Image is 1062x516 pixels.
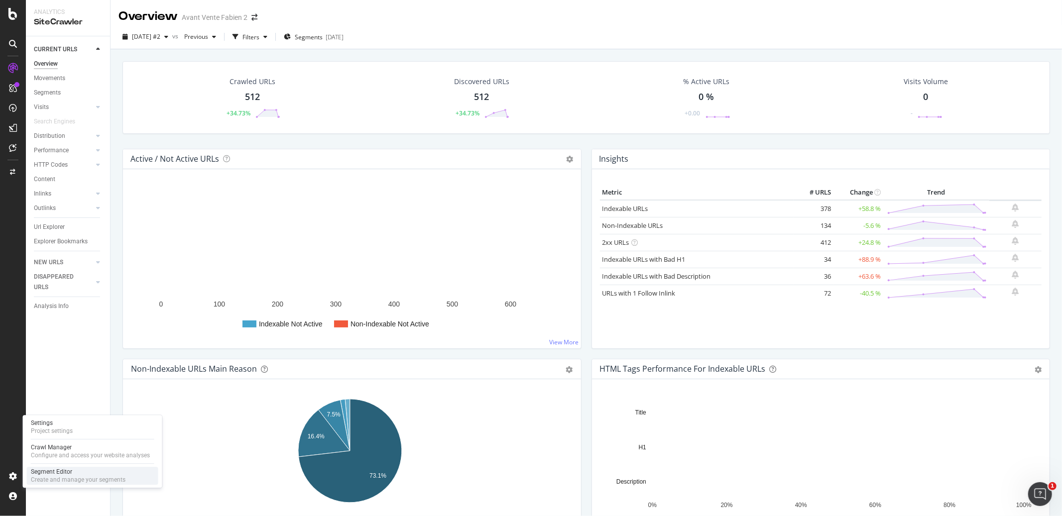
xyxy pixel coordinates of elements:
div: bell-plus [1012,220,1019,228]
text: 73.1% [369,472,386,479]
button: Filters [229,29,271,45]
div: Analytics [34,8,102,16]
text: Non-Indexable Not Active [351,320,429,328]
div: Overview [34,59,58,69]
text: 300 [330,300,342,308]
div: bell-plus [1012,237,1019,245]
td: 72 [794,285,833,302]
div: gear [566,366,573,373]
div: arrow-right-arrow-left [251,14,257,21]
span: 2025 Sep. 22nd #2 [132,32,160,41]
text: 20% [720,502,732,509]
div: CURRENT URLS [34,44,77,55]
td: 34 [794,251,833,268]
div: NEW URLS [34,257,63,268]
td: 412 [794,234,833,251]
a: HTTP Codes [34,160,93,170]
span: vs [172,32,180,40]
div: Crawl Manager [31,443,150,451]
td: +63.6 % [833,268,883,285]
text: 7.5% [327,411,341,418]
span: Segments [295,33,323,41]
text: 200 [272,300,284,308]
a: Url Explorer [34,222,103,232]
div: Discovered URLs [454,77,509,87]
a: Overview [34,59,103,69]
svg: A chart. [600,395,1038,511]
div: Segments [34,88,61,98]
text: H1 [638,444,646,451]
text: 80% [944,502,955,509]
div: Visits Volume [904,77,948,87]
div: Performance [34,145,69,156]
div: bell-plus [1012,288,1019,296]
a: 2xx URLs [602,238,629,247]
div: Overview [118,8,178,25]
a: Crawl ManagerConfigure and access your website analyses [27,442,158,460]
button: Previous [180,29,220,45]
div: Content [34,174,55,185]
div: Distribution [34,131,65,141]
div: gear [1035,366,1042,373]
a: Content [34,174,103,185]
i: Options [567,156,574,163]
div: Inlinks [34,189,51,199]
a: Segments [34,88,103,98]
text: Title [635,409,646,416]
a: DISAPPEARED URLS [34,272,93,293]
div: bell-plus [1012,204,1019,211]
a: Visits [34,102,93,112]
div: Settings [31,419,73,427]
text: 0% [648,502,657,509]
text: 400 [388,300,400,308]
div: 512 [474,91,489,103]
td: -40.5 % [833,285,883,302]
span: 1 [1049,482,1057,490]
div: 512 [245,91,260,103]
td: +58.8 % [833,200,883,217]
div: Explorer Bookmarks [34,236,88,247]
button: Segments[DATE] [280,29,348,45]
a: URLs with 1 Follow Inlink [602,289,676,298]
div: DISAPPEARED URLS [34,272,84,293]
div: Url Explorer [34,222,65,232]
a: Performance [34,145,93,156]
div: SiteCrawler [34,16,102,28]
a: Outlinks [34,203,93,213]
text: 100 [214,300,226,308]
h4: Insights [599,152,629,166]
a: View More [550,338,579,346]
text: 16.4% [308,433,325,440]
a: NEW URLS [34,257,93,268]
a: SettingsProject settings [27,418,158,436]
div: +34.73% [456,109,479,117]
div: 0 % [699,91,714,103]
div: - [911,109,913,117]
td: +24.8 % [833,234,883,251]
td: 378 [794,200,833,217]
td: -5.6 % [833,217,883,234]
div: Non-Indexable URLs Main Reason [131,364,257,374]
div: [DATE] [326,33,344,41]
svg: A chart. [131,395,569,511]
a: Indexable URLs [602,204,648,213]
a: Indexable URLs with Bad H1 [602,255,686,264]
th: Change [833,185,883,200]
div: bell-plus [1012,271,1019,279]
a: Inlinks [34,189,93,199]
div: Analysis Info [34,301,69,311]
div: Avant Vente Fabien 2 [182,12,247,22]
td: +88.9 % [833,251,883,268]
div: % Active URLs [684,77,730,87]
div: Filters [242,33,259,41]
button: [DATE] #2 [118,29,172,45]
iframe: Intercom live chat [1028,482,1052,506]
div: HTML Tags Performance for Indexable URLs [600,364,766,374]
div: Create and manage your segments [31,476,125,484]
a: Explorer Bookmarks [34,236,103,247]
td: 36 [794,268,833,285]
div: Visits [34,102,49,112]
text: 500 [447,300,459,308]
div: Configure and access your website analyses [31,451,150,459]
div: Project settings [31,427,73,435]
